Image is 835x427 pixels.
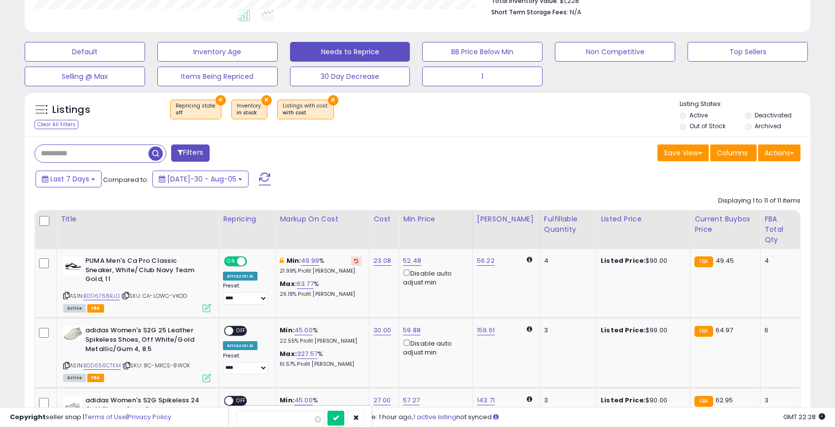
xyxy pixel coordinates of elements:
[280,291,362,298] p: 26.18% Profit [PERSON_NAME]
[755,111,792,119] label: Deactivated
[544,214,592,235] div: Fulfillable Quantity
[157,42,278,62] button: Inventory Age
[694,214,756,235] div: Current Buybox Price
[223,353,268,375] div: Preset:
[601,256,646,265] b: Listed Price:
[477,256,495,266] a: 56.22
[403,325,421,335] a: 59.88
[50,174,89,184] span: Last 7 Days
[290,67,410,86] button: 30 Day Decrease
[87,374,104,382] span: FBA
[287,256,301,265] b: Min:
[755,122,781,130] label: Archived
[403,395,420,405] a: 57.27
[601,256,683,265] div: $90.00
[85,326,205,356] b: adidas Women's S2G 25 Leather Spikeless Shoes, Off White/Gold Metallic/Gum 4, 8.5
[63,256,211,311] div: ASIN:
[280,257,284,264] i: This overrides the store level min markup for this listing
[570,7,581,17] span: N/A
[328,95,338,106] button: ×
[233,327,249,335] span: OFF
[710,144,757,161] button: Columns
[121,292,187,300] span: | SKU: CA-LOWC-VKOD
[301,256,319,266] a: 49.99
[176,109,216,116] div: off
[63,374,86,382] span: All listings currently available for purchase on Amazon
[280,361,362,368] p: 61.57% Profit [PERSON_NAME]
[694,326,713,337] small: FBA
[290,42,410,62] button: Needs to Reprice
[403,214,469,224] div: Min Price
[544,396,589,405] div: 3
[716,325,733,335] span: 64.97
[403,268,465,287] div: Disable auto adjust min
[758,144,800,161] button: Actions
[280,350,362,368] div: %
[764,396,793,405] div: 3
[716,395,733,405] span: 62.95
[237,109,262,116] div: in stock
[283,102,328,117] span: Listings with cost :
[413,412,456,422] a: 1 active listing
[555,42,675,62] button: Non Competitive
[477,214,536,224] div: [PERSON_NAME]
[690,122,726,130] label: Out of Stock
[373,325,391,335] a: 30.00
[680,100,810,109] p: Listing States:
[657,144,709,161] button: Save View
[601,396,683,405] div: $90.00
[280,338,362,345] p: 22.55% Profit [PERSON_NAME]
[280,395,294,405] b: Min:
[233,396,249,405] span: OFF
[295,413,825,422] div: Last InventoryLab Update: 1 hour ago, not synced.
[128,412,171,422] a: Privacy Policy
[718,196,800,206] div: Displaying 1 to 11 of 11 items
[477,325,495,335] a: 159.61
[225,257,237,266] span: ON
[280,326,362,344] div: %
[25,42,145,62] button: Default
[297,349,318,359] a: 327.57
[477,395,495,405] a: 143.71
[63,326,211,381] div: ASIN:
[422,42,543,62] button: BB Price Below Min
[223,341,257,350] div: Amazon AI
[83,361,121,370] a: B0D656CTKM
[690,111,708,119] label: Active
[261,95,272,106] button: ×
[63,396,83,416] img: 31NfR0AkUcL._SL40_.jpg
[717,148,748,158] span: Columns
[403,256,421,266] a: 52.48
[63,256,83,276] img: 31mKp5jDHrL._SL40_.jpg
[223,272,257,281] div: Amazon AI
[237,102,262,117] span: Inventory :
[280,279,297,288] b: Max:
[87,304,104,313] span: FBA
[601,326,683,335] div: $99.00
[294,325,313,335] a: 45.00
[103,175,148,184] span: Compared to:
[25,67,145,86] button: Selling @ Max
[283,109,328,116] div: with cost
[61,214,215,224] div: Title
[688,42,808,62] button: Top Sellers
[601,214,686,224] div: Listed Price
[297,279,314,289] a: 63.77
[85,256,205,286] b: PUMA Men's Ca Pro Classic Sneaker, White/Club Navy Team Gold, 11
[294,395,313,405] a: 45.00
[276,210,369,249] th: The percentage added to the cost of goods (COGS) that forms the calculator for Min & Max prices.
[167,174,236,184] span: [DATE]-30 - Aug-05
[10,412,46,422] strong: Copyright
[10,413,171,422] div: seller snap | |
[373,214,395,224] div: Cost
[171,144,210,162] button: Filters
[280,256,362,275] div: %
[373,256,391,266] a: 23.08
[280,325,294,335] b: Min:
[783,412,825,422] span: 2025-08-13 22:28 GMT
[544,256,589,265] div: 4
[152,171,249,187] button: [DATE]-30 - Aug-05
[246,257,261,266] span: OFF
[764,326,793,335] div: 6
[280,396,362,414] div: %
